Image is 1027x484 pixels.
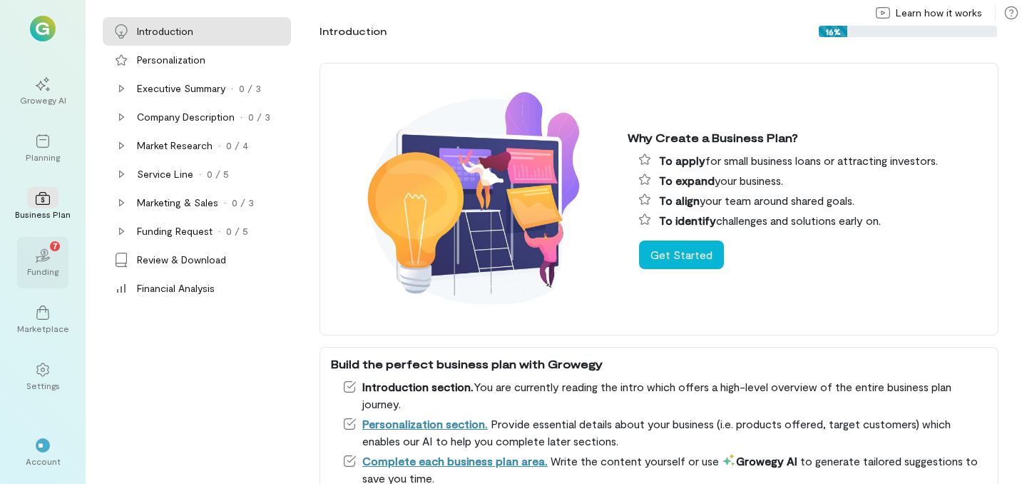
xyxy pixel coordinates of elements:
[362,454,548,468] a: Complete each business plan area.
[239,81,261,96] div: 0 / 3
[224,196,226,210] div: ·
[137,24,193,39] div: Introduction
[137,196,218,210] div: Marketing & Sales
[137,81,225,96] div: Executive Summary
[17,66,68,117] a: Growegy AI
[17,323,69,334] div: Marketplace
[207,167,229,181] div: 0 / 5
[342,415,987,450] li: Provide essential details about your business (i.e. products offered, target customers) which ena...
[232,196,254,210] div: 0 / 3
[628,129,987,146] div: Why Create a Business Plan?
[26,151,60,163] div: Planning
[896,6,982,20] span: Learn how it works
[17,123,68,174] a: Planning
[137,53,205,67] div: Personalization
[218,224,220,238] div: ·
[26,380,60,391] div: Settings
[639,172,987,189] li: your business.
[362,417,488,430] a: Personalization section.
[231,81,233,96] div: ·
[331,356,987,373] div: Build the perfect business plan with Growegy
[199,167,201,181] div: ·
[137,281,215,296] div: Financial Analysis
[240,110,242,124] div: ·
[137,138,213,153] div: Market Research
[218,138,220,153] div: ·
[15,208,71,220] div: Business Plan
[659,153,705,167] span: To apply
[17,351,68,403] a: Settings
[226,138,248,153] div: 0 / 4
[137,253,226,267] div: Review & Download
[53,239,58,252] span: 7
[659,173,715,187] span: To expand
[639,152,987,169] li: for small business loans or attracting investors.
[137,167,193,181] div: Service Line
[248,110,270,124] div: 0 / 3
[659,193,700,207] span: To align
[137,224,213,238] div: Funding Request
[639,212,987,229] li: challenges and solutions early on.
[226,224,248,238] div: 0 / 5
[20,94,66,106] div: Growegy AI
[26,455,61,467] div: Account
[659,213,716,227] span: To identify
[320,24,387,39] div: Introduction
[639,241,724,269] button: Get Started
[27,266,58,277] div: Funding
[137,110,235,124] div: Company Description
[639,192,987,209] li: your team around shared goals.
[342,378,987,413] li: You are currently reading the intro which offers a high-level overview of the entire business pla...
[722,454,797,468] span: Growegy AI
[17,237,68,288] a: Funding
[17,294,68,346] a: Marketplace
[17,180,68,231] a: Business Plan
[331,71,616,327] img: Why create a business plan
[362,380,474,393] span: Introduction section.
